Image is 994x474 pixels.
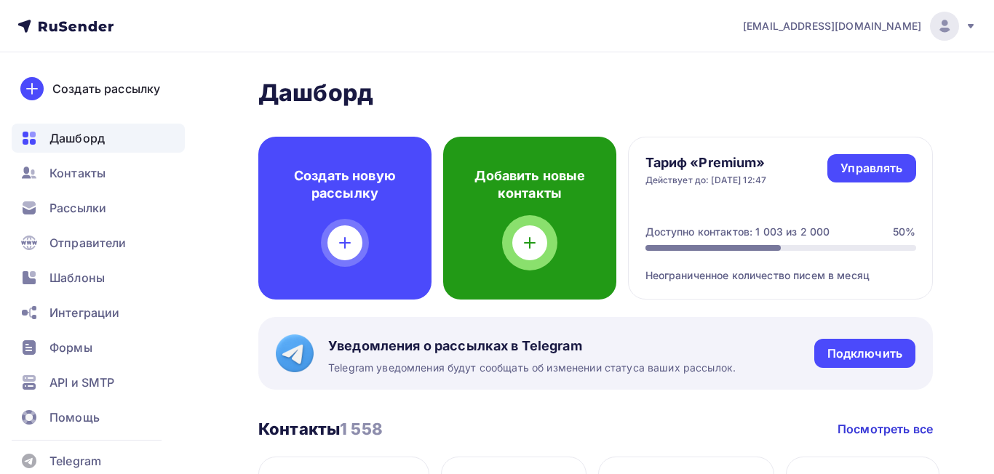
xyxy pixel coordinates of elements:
[840,160,902,177] div: Управлять
[49,129,105,147] span: Дашборд
[49,452,101,470] span: Telegram
[12,263,185,292] a: Шаблоны
[827,345,902,362] div: Подключить
[49,339,92,356] span: Формы
[12,228,185,257] a: Отправители
[49,304,119,321] span: Интеграции
[49,269,105,286] span: Шаблоны
[49,164,106,182] span: Контакты
[328,361,736,375] span: Telegram уведомления будут сообщать об изменении статуса ваших рассылок.
[645,225,830,239] div: Доступно контактов: 1 003 из 2 000
[893,225,915,239] div: 50%
[282,167,408,202] h4: Создать новую рассылку
[12,333,185,362] a: Формы
[258,419,383,439] h3: Контакты
[49,374,114,391] span: API и SMTP
[12,124,185,153] a: Дашборд
[838,420,933,438] a: Посмотреть все
[258,79,933,108] h2: Дашборд
[743,12,977,41] a: [EMAIL_ADDRESS][DOMAIN_NAME]
[645,251,916,283] div: Неограниченное количество писем в месяц
[466,167,593,202] h4: Добавить новые контакты
[645,174,767,186] div: Действует до: [DATE] 12:47
[49,199,106,217] span: Рассылки
[645,154,767,172] h4: Тариф «Premium»
[328,337,736,355] span: Уведомления о рассылках в Telegram
[743,19,921,33] span: [EMAIL_ADDRESS][DOMAIN_NAME]
[49,409,100,426] span: Помощь
[52,80,160,97] div: Создать рассылку
[340,419,383,438] span: 1 558
[12,158,185,188] a: Контакты
[49,234,127,252] span: Отправители
[12,193,185,222] a: Рассылки
[827,154,915,182] a: Управлять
